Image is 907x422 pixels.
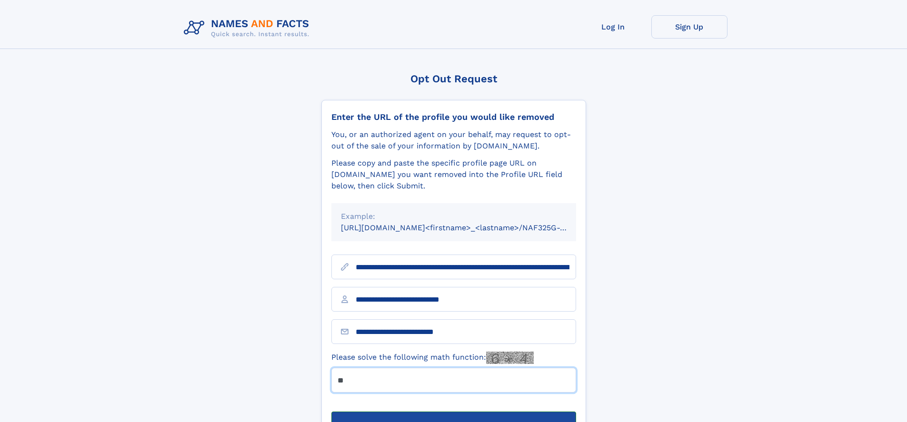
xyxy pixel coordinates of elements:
div: You, or an authorized agent on your behalf, may request to opt-out of the sale of your informatio... [331,129,576,152]
a: Log In [575,15,651,39]
div: Enter the URL of the profile you would like removed [331,112,576,122]
div: Example: [341,211,567,222]
a: Sign Up [651,15,728,39]
label: Please solve the following math function: [331,352,534,364]
img: Logo Names and Facts [180,15,317,41]
div: Opt Out Request [321,73,586,85]
div: Please copy and paste the specific profile page URL on [DOMAIN_NAME] you want removed into the Pr... [331,157,576,192]
small: [URL][DOMAIN_NAME]<firstname>_<lastname>/NAF325G-xxxxxxxx [341,223,594,232]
